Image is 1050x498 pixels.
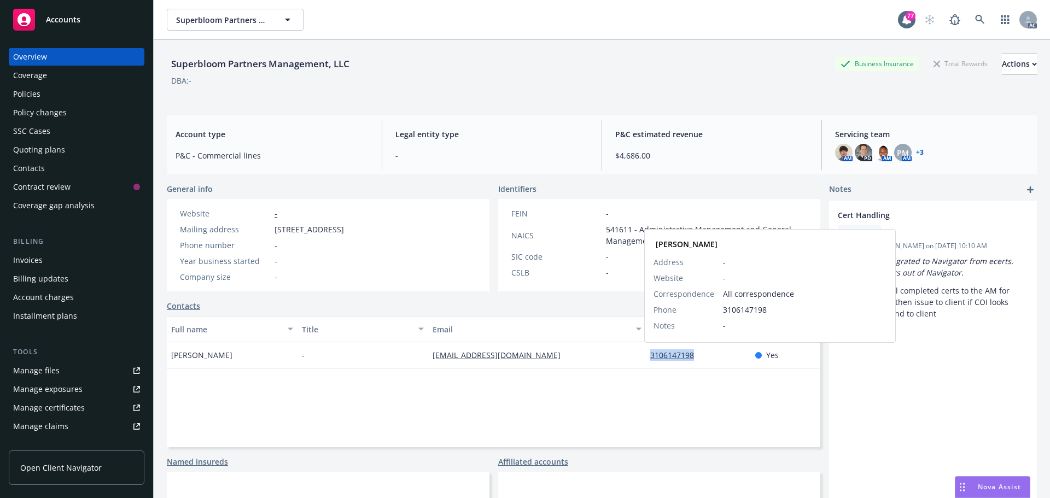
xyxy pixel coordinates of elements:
span: - [275,271,277,283]
a: 3106147198 [650,350,703,360]
a: Contract review [9,178,144,196]
a: Manage exposures [9,380,144,398]
div: Tools [9,347,144,358]
div: Title [302,324,412,335]
a: Account charges [9,289,144,306]
span: 541611 - Administrative Management and General Management Consulting Services [606,224,808,247]
span: Servicing team [835,128,1028,140]
div: SSC Cases [13,122,50,140]
button: Superbloom Partners Management, LLC [167,9,304,31]
img: photo [874,144,892,161]
span: PM [897,147,909,159]
a: Manage claims [9,418,144,435]
span: Correspondence [654,288,714,300]
div: Manage certificates [13,399,85,417]
span: Phone [654,304,676,315]
div: Invoices [13,251,43,269]
div: Manage BORs [13,436,65,454]
div: Mailing address [180,224,270,235]
div: DBA: - [171,75,191,86]
span: P&C estimated revenue [615,128,808,140]
div: Billing updates [13,270,68,288]
div: SIC code [511,251,602,262]
button: Email [428,316,646,342]
span: Notes [654,320,675,331]
a: Quoting plans [9,141,144,159]
a: Switch app [994,9,1016,31]
a: Overview [9,48,144,66]
span: All correspondence [723,288,886,300]
div: FEIN [511,208,602,219]
div: Year business started [180,255,270,267]
a: Coverage gap analysis [9,197,144,214]
a: Billing updates [9,270,144,288]
button: Actions [1002,53,1037,75]
span: Website [654,272,683,284]
div: NAICS [511,230,602,241]
span: P&C - Commercial lines [176,150,369,161]
a: Report a Bug [944,9,966,31]
div: Quoting plans [13,141,65,159]
div: Manage exposures [13,380,83,398]
a: add [1024,183,1037,196]
div: Billing [9,236,144,247]
div: Policies [13,85,40,103]
span: Account type [176,128,369,140]
span: Superbloom Partners Management, LLC [176,14,271,26]
a: Policy changes [9,104,144,121]
div: Drag to move [955,477,969,497]
span: Accounts [46,15,80,24]
a: Contacts [167,300,200,312]
span: - [275,255,277,267]
div: Coverage [13,67,47,84]
div: Account charges [13,289,74,306]
a: Installment plans [9,307,144,325]
img: photo [855,144,872,161]
span: - [606,208,609,219]
img: photo [835,144,853,161]
div: Phone number [180,239,270,251]
div: Contacts [13,160,45,177]
a: [EMAIL_ADDRESS][DOMAIN_NAME] [433,350,569,360]
span: $4,686.00 [615,150,808,161]
em: This account migrated to Navigator from ecerts. Process requests out of Navigator. [838,256,1016,278]
span: Updated by [PERSON_NAME] on [DATE] 10:10 AM [838,241,1028,251]
span: - [606,267,609,278]
button: Full name [167,316,297,342]
p: Please return all completed certs to the AM for review, AM will then issue to client if COI looks... [838,285,1028,319]
span: Notes [829,183,851,196]
a: Policies [9,85,144,103]
span: Cert Handling [838,209,1000,221]
a: Affiliated accounts [498,456,568,467]
button: Title [297,316,428,342]
div: Total Rewards [928,57,993,71]
span: Address [654,256,684,268]
div: Website [180,208,270,219]
span: Nova Assist [978,482,1021,491]
span: [PERSON_NAME] [171,349,232,361]
div: Company size [180,271,270,283]
a: Start snowing [919,9,941,31]
div: 77 [906,11,915,21]
a: Contacts [9,160,144,177]
a: +3 [916,149,924,156]
div: Policy changes [13,104,67,121]
span: Open Client Navigator [20,462,102,473]
span: - [302,349,305,361]
span: - [723,272,886,284]
div: Cert HandlingCertificatesUpdatedby [PERSON_NAME] on [DATE] 10:10 AMThis account migrated to Navig... [829,201,1037,328]
a: - [275,208,277,219]
span: 3106147198 [723,304,886,315]
span: Legal entity type [395,128,588,140]
div: Business Insurance [835,57,919,71]
div: Installment plans [13,307,77,325]
span: Certificates [842,227,877,237]
div: Coverage gap analysis [13,197,95,214]
a: Manage files [9,362,144,379]
span: Yes [766,349,779,361]
button: Nova Assist [955,476,1030,498]
a: Named insureds [167,456,228,467]
div: Full name [171,324,281,335]
a: Manage certificates [9,399,144,417]
a: SSC Cases [9,122,144,140]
